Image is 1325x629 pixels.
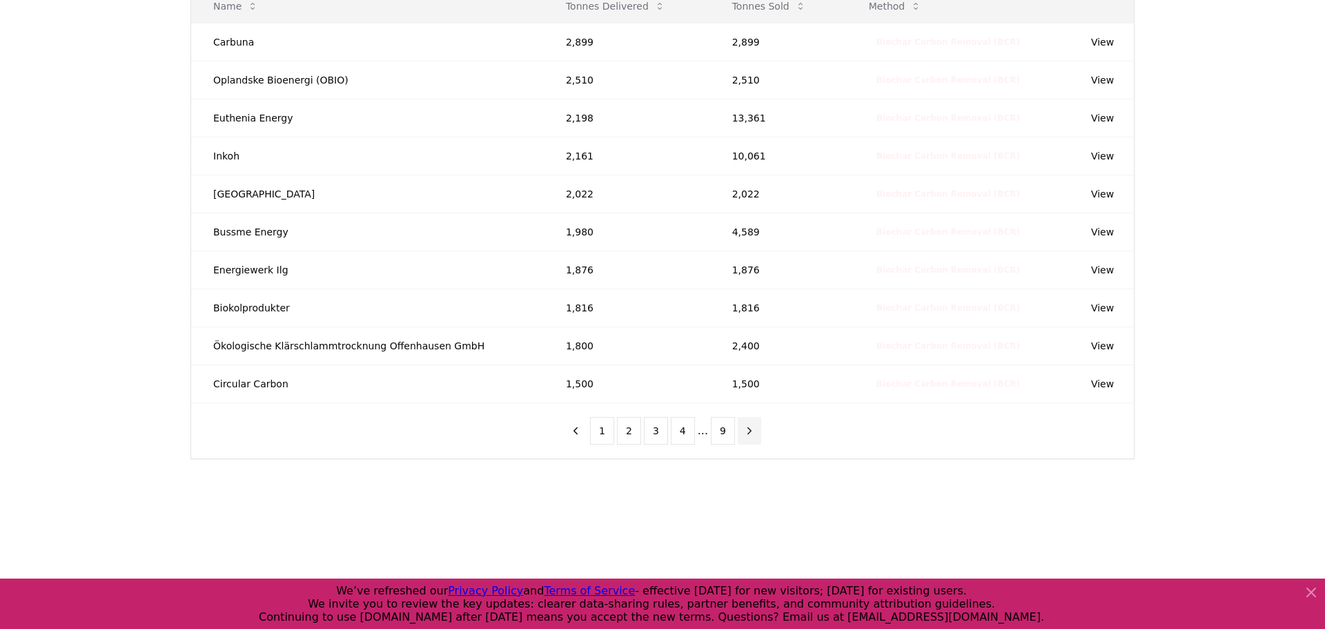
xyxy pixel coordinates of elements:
td: 1,816 [710,289,847,327]
td: Biokolprodukter [191,289,544,327]
td: 1,816 [544,289,710,327]
td: 4,589 [710,213,847,251]
a: View [1091,225,1114,239]
button: 1 [590,417,614,445]
div: Biochar Carbon Removal (BCR) [869,224,1028,240]
td: 2,022 [544,175,710,213]
div: Biochar Carbon Removal (BCR) [869,186,1028,202]
td: 2,022 [710,175,847,213]
button: previous page [564,417,587,445]
button: 9 [711,417,735,445]
td: 2,161 [544,137,710,175]
td: 1,500 [544,365,710,403]
a: View [1091,339,1114,353]
button: 2 [617,417,641,445]
a: View [1091,301,1114,315]
td: 1,980 [544,213,710,251]
a: View [1091,73,1114,87]
li: ... [698,423,708,439]
td: 13,361 [710,99,847,137]
div: Biochar Carbon Removal (BCR) [869,300,1028,316]
td: 2,510 [544,61,710,99]
td: Bussme Energy [191,213,544,251]
td: 10,061 [710,137,847,175]
a: View [1091,263,1114,277]
td: Ökologische Klärschlammtrocknung Offenhausen GmbH [191,327,544,365]
div: Biochar Carbon Removal (BCR) [869,35,1028,50]
a: View [1091,377,1114,391]
td: 2,899 [544,23,710,61]
td: 2,510 [710,61,847,99]
td: 2,400 [710,327,847,365]
button: 3 [644,417,668,445]
td: Inkoh [191,137,544,175]
td: Circular Carbon [191,365,544,403]
td: Oplandske Bioenergi (OBIO) [191,61,544,99]
a: View [1091,111,1114,125]
td: Energiewerk Ilg [191,251,544,289]
a: View [1091,187,1114,201]
a: View [1091,149,1114,163]
div: Biochar Carbon Removal (BCR) [869,338,1028,354]
div: Biochar Carbon Removal (BCR) [869,376,1028,391]
td: [GEOGRAPHIC_DATA] [191,175,544,213]
a: View [1091,35,1114,49]
div: Biochar Carbon Removal (BCR) [869,110,1028,126]
button: 4 [671,417,695,445]
td: 2,198 [544,99,710,137]
td: Carbuna [191,23,544,61]
td: 1,500 [710,365,847,403]
td: 1,876 [710,251,847,289]
div: Biochar Carbon Removal (BCR) [869,72,1028,88]
td: Euthenia Energy [191,99,544,137]
div: Biochar Carbon Removal (BCR) [869,262,1028,278]
div: Biochar Carbon Removal (BCR) [869,148,1028,164]
td: 1,800 [544,327,710,365]
td: 1,876 [544,251,710,289]
button: next page [738,417,761,445]
td: 2,899 [710,23,847,61]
